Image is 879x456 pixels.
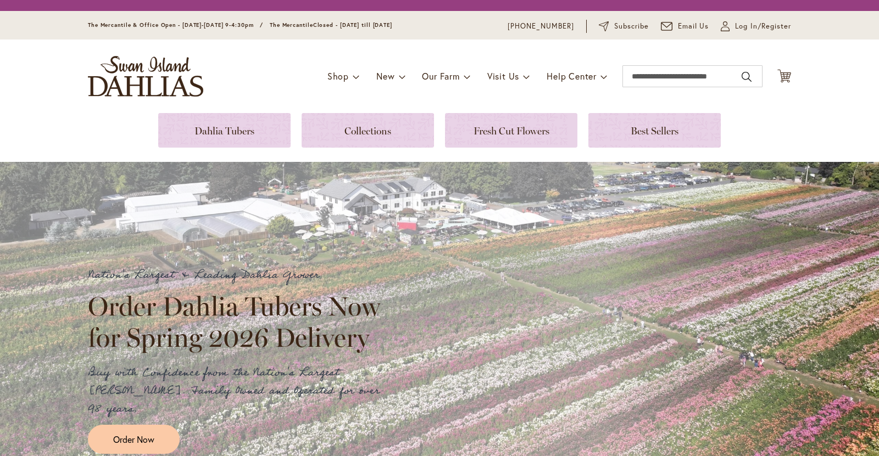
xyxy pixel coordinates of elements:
span: Email Us [678,21,709,32]
span: Subscribe [614,21,649,32]
span: Order Now [113,433,154,446]
span: Our Farm [422,70,459,82]
button: Search [742,68,752,86]
span: The Mercantile & Office Open - [DATE]-[DATE] 9-4:30pm / The Mercantile [88,21,313,29]
span: Shop [327,70,349,82]
p: Buy with Confidence from the Nation's Largest [PERSON_NAME]. Family Owned and Operated for over 9... [88,364,390,418]
span: Log In/Register [735,21,791,32]
a: Log In/Register [721,21,791,32]
p: Nation's Largest & Leading Dahlia Grower [88,266,390,284]
h2: Order Dahlia Tubers Now for Spring 2026 Delivery [88,291,390,352]
a: Subscribe [599,21,649,32]
span: Visit Us [487,70,519,82]
a: store logo [88,56,203,97]
a: Email Us [661,21,709,32]
span: Help Center [547,70,597,82]
a: [PHONE_NUMBER] [508,21,574,32]
a: Order Now [88,425,180,454]
span: Closed - [DATE] till [DATE] [313,21,392,29]
span: New [376,70,394,82]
